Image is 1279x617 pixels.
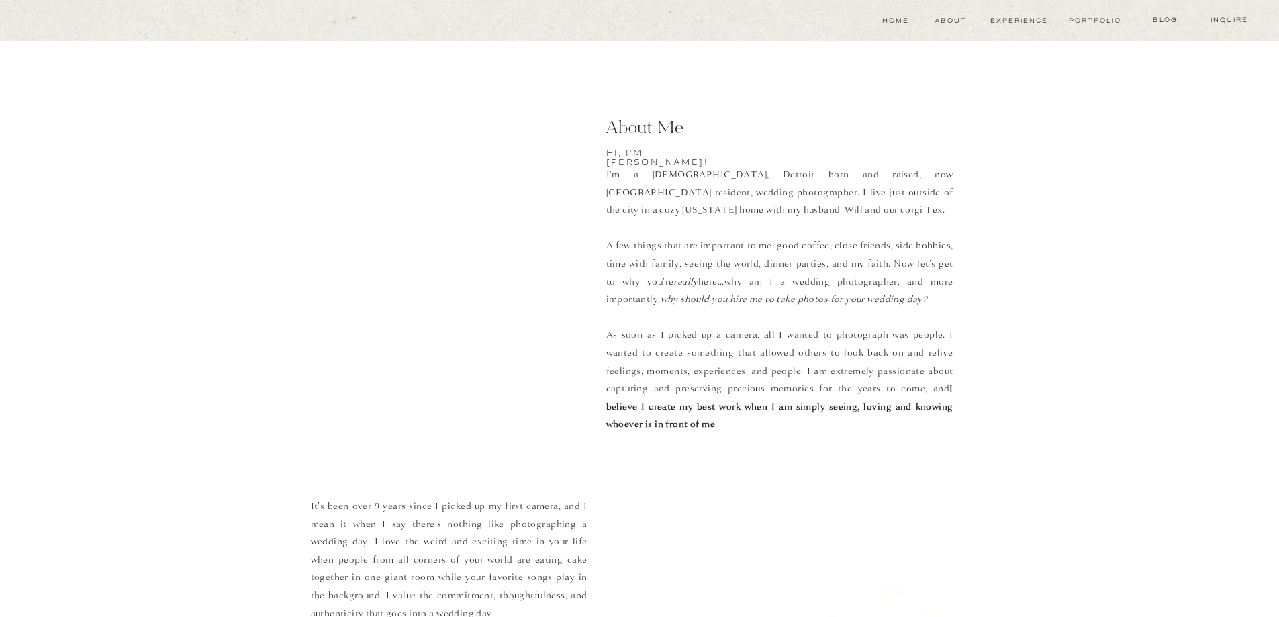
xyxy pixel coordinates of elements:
[988,15,1049,26] a: experience
[606,116,696,140] p: About Me
[935,15,964,26] a: About
[606,148,696,157] h2: Hi, I'm [PERSON_NAME]!
[1139,15,1191,26] a: blog
[606,383,953,430] b: I believe I create my best work when I am simply seeing, loving and knowing whoever is in front o...
[661,293,928,305] i: why should you hire me to take photos for your wedding day?
[606,166,953,463] p: I'm a [DEMOGRAPHIC_DATA], Detroit born and raised, now [GEOGRAPHIC_DATA] resident, wedding photog...
[1206,15,1253,26] a: Inquire
[880,15,910,26] a: Home
[1069,15,1119,26] a: Portfolio
[673,276,698,287] i: really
